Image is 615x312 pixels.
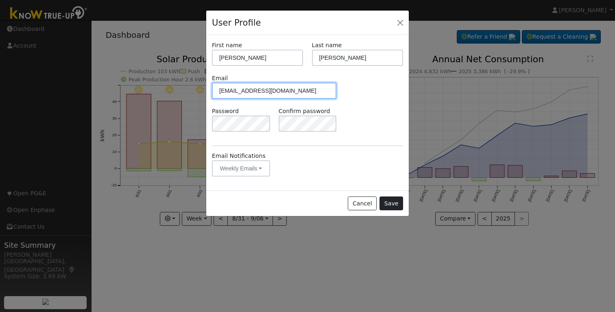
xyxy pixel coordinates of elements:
button: Save [379,196,403,210]
h4: User Profile [212,16,261,29]
label: Confirm password [279,107,330,116]
button: Cancel [348,196,377,210]
label: Last name [312,41,342,50]
button: Weekly Emails [212,160,270,177]
label: Password [212,107,239,116]
label: Email Notifications [212,152,266,160]
button: Close [395,17,406,28]
label: Email [212,74,228,83]
label: First name [212,41,242,50]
